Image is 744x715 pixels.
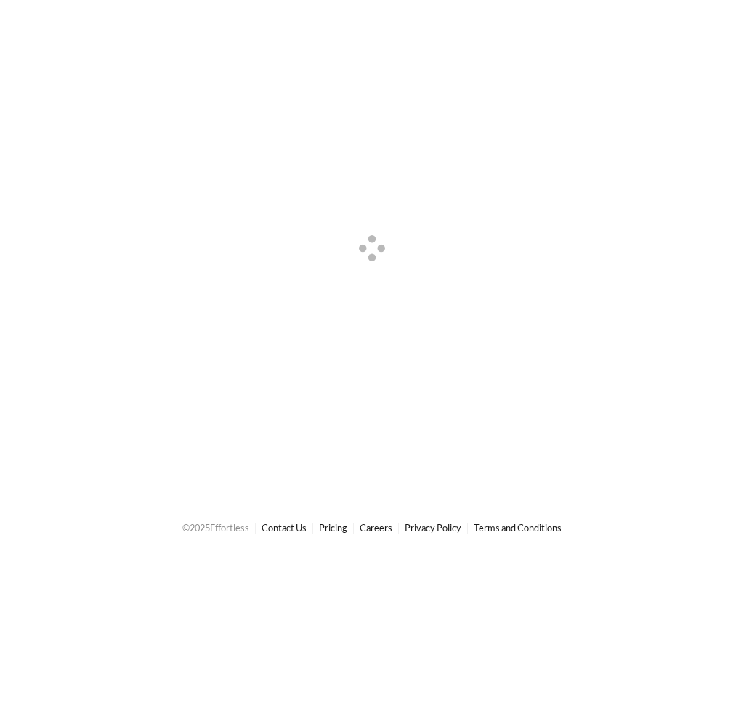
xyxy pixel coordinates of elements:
[360,522,392,534] a: Careers
[262,522,307,534] a: Contact Us
[405,522,461,534] a: Privacy Policy
[474,522,562,534] a: Terms and Conditions
[319,522,347,534] a: Pricing
[182,522,249,534] span: © 2025 Effortless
